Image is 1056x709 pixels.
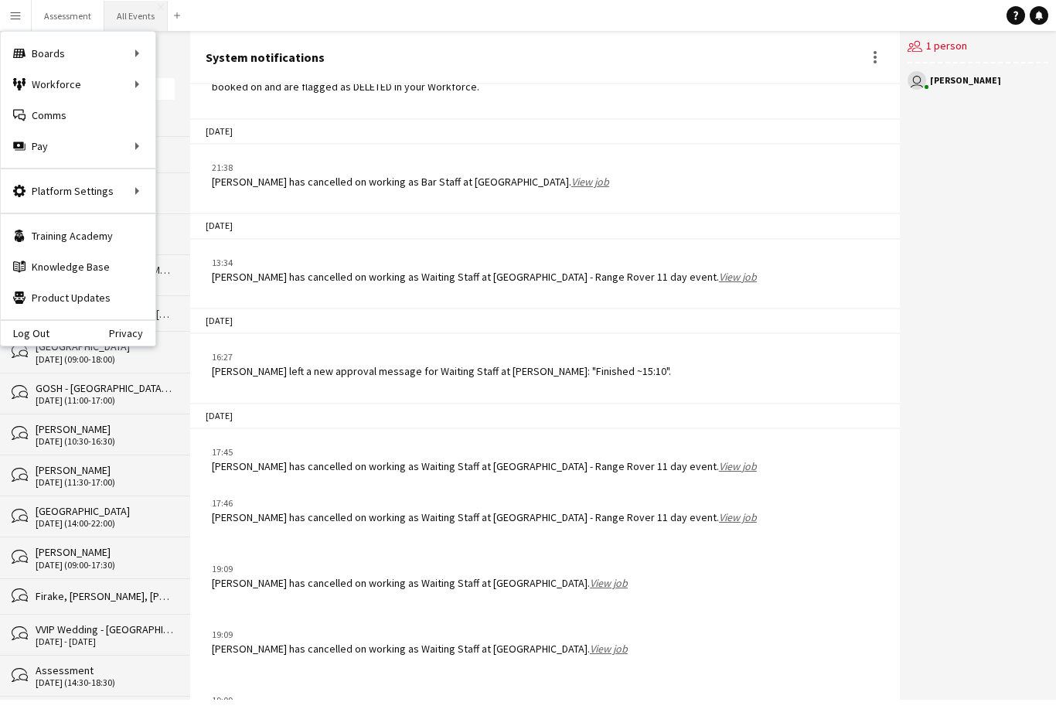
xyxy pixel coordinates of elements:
[36,436,175,447] div: [DATE] (10:30-16:30)
[36,477,175,488] div: [DATE] (11:30-17:00)
[212,694,628,707] div: 19:09
[212,161,609,175] div: 21:38
[212,562,628,576] div: 19:09
[571,175,609,189] a: View job
[36,395,175,406] div: [DATE] (11:00-17:00)
[212,459,757,473] div: [PERSON_NAME] has cancelled on working as Waiting Staff at [GEOGRAPHIC_DATA] - Range Rover 11 day...
[212,496,757,510] div: 17:46
[1,327,49,339] a: Log Out
[190,213,901,239] div: [DATE]
[1,176,155,206] div: Platform Settings
[190,308,901,334] div: [DATE]
[212,175,609,189] div: [PERSON_NAME] has cancelled on working as Bar Staff at [GEOGRAPHIC_DATA].
[1,251,155,282] a: Knowledge Base
[719,459,757,473] a: View job
[212,270,757,284] div: [PERSON_NAME] has cancelled on working as Waiting Staff at [GEOGRAPHIC_DATA] - Range Rover 11 day...
[212,628,628,642] div: 19:09
[190,118,901,145] div: [DATE]
[212,364,671,378] div: [PERSON_NAME] left a new approval message for Waiting Staff at [PERSON_NAME]: "Finished ~15:10".
[36,545,175,559] div: [PERSON_NAME]
[1,131,155,162] div: Pay
[719,270,757,284] a: View job
[1,220,155,251] a: Training Academy
[590,576,628,590] a: View job
[212,256,757,270] div: 13:34
[36,636,175,647] div: [DATE] - [DATE]
[212,642,628,656] div: [PERSON_NAME] has cancelled on working as Waiting Staff at [GEOGRAPHIC_DATA].
[719,510,757,524] a: View job
[36,677,175,688] div: [DATE] (14:30-18:30)
[36,339,175,353] div: [GEOGRAPHIC_DATA]
[36,663,175,677] div: Assessment
[212,576,628,590] div: [PERSON_NAME] has cancelled on working as Waiting Staff at [GEOGRAPHIC_DATA].
[930,76,1001,85] div: [PERSON_NAME]
[212,350,671,364] div: 16:27
[1,69,155,100] div: Workforce
[104,1,168,31] button: All Events
[36,518,175,529] div: [DATE] (14:00-22:00)
[36,422,175,436] div: [PERSON_NAME]
[206,50,325,64] div: System notifications
[1,282,155,313] a: Product Updates
[1,38,155,69] div: Boards
[190,403,901,429] div: [DATE]
[908,31,1048,63] div: 1 person
[32,1,104,31] button: Assessment
[590,642,628,656] a: View job
[36,463,175,477] div: [PERSON_NAME]
[36,589,175,603] div: Firake, [PERSON_NAME], [PERSON_NAME], [PERSON_NAME], foster, [PERSON_NAME]
[212,510,757,524] div: [PERSON_NAME] has cancelled on working as Waiting Staff at [GEOGRAPHIC_DATA] - Range Rover 11 day...
[212,445,757,459] div: 17:45
[36,354,175,365] div: [DATE] (09:00-18:00)
[36,560,175,571] div: [DATE] (09:00-17:30)
[109,327,155,339] a: Privacy
[36,622,175,636] div: VVIP Wedding - [GEOGRAPHIC_DATA]
[1,100,155,131] a: Comms
[36,504,175,518] div: [GEOGRAPHIC_DATA]
[36,381,175,395] div: GOSH - [GEOGRAPHIC_DATA][PERSON_NAME]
